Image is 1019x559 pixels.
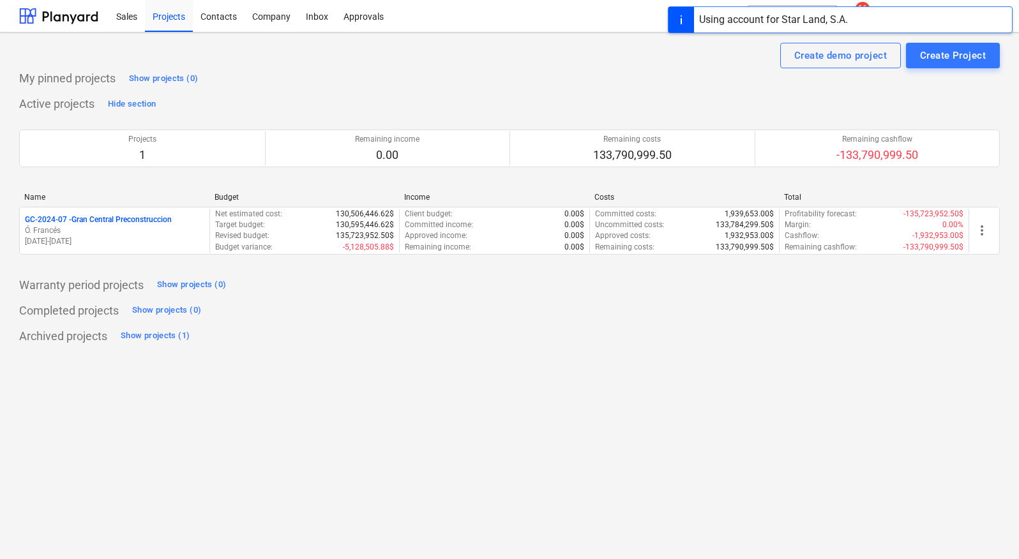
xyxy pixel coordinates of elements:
p: Remaining income [355,134,419,145]
div: Show projects (0) [132,303,201,318]
p: 133,784,299.50$ [716,220,774,230]
p: 0.00$ [564,209,584,220]
button: Hide section [105,94,159,114]
p: Remaining income : [405,242,471,253]
p: -133,790,999.50 [836,147,918,163]
div: Show projects (0) [157,278,226,292]
p: Ó. Francés [25,225,204,236]
p: Remaining costs [593,134,672,145]
p: 1 [128,147,156,163]
p: Approved income : [405,230,467,241]
p: -1,932,953.00$ [912,230,963,241]
button: Show projects (0) [154,275,229,295]
p: Archived projects [19,329,107,344]
p: Projects [128,134,156,145]
span: more_vert [974,223,990,238]
p: Budget variance : [215,242,273,253]
button: Show projects (1) [117,326,193,347]
div: Hide section [108,97,156,112]
p: Profitability forecast : [785,209,857,220]
p: Target budget : [215,220,265,230]
p: 0.00$ [564,220,584,230]
div: Create demo project [794,47,887,64]
button: Show projects (0) [126,68,201,89]
div: Using account for Star Land, S.A. [699,12,848,27]
p: Completed projects [19,303,119,318]
p: 0.00 [355,147,419,163]
p: Uncommitted costs : [595,220,665,230]
button: Create Project [906,43,1000,68]
button: Create demo project [780,43,901,68]
p: Margin : [785,220,811,230]
p: 1,939,653.00$ [725,209,774,220]
p: 0.00$ [564,242,584,253]
div: Total [784,193,964,202]
p: 0.00% [942,220,963,230]
div: Create Project [920,47,986,64]
button: Show projects (0) [129,301,204,321]
p: GC-2024-07 - Gran Central Preconstruccion [25,214,172,225]
p: Cashflow : [785,230,819,241]
p: 133,790,999.50$ [716,242,774,253]
div: Name [24,193,204,202]
p: Warranty period projects [19,278,144,293]
p: 130,506,446.62$ [336,209,394,220]
p: 135,723,952.50$ [336,230,394,241]
p: -133,790,999.50$ [903,242,963,253]
div: GC-2024-07 -Gran Central PreconstruccionÓ. Francés[DATE]-[DATE] [25,214,204,247]
p: Remaining cashflow : [785,242,857,253]
div: Show projects (0) [129,71,198,86]
p: -135,723,952.50$ [903,209,963,220]
p: -5,128,505.88$ [343,242,394,253]
div: Budget [215,193,395,202]
div: Costs [594,193,774,202]
p: Remaining cashflow [836,134,918,145]
p: Committed income : [405,220,473,230]
p: Remaining costs : [595,242,654,253]
p: Active projects [19,96,94,112]
p: My pinned projects [19,71,116,86]
p: 1,932,953.00$ [725,230,774,241]
p: [DATE] - [DATE] [25,236,204,247]
p: 0.00$ [564,230,584,241]
p: Revised budget : [215,230,269,241]
p: Approved costs : [595,230,651,241]
p: 130,595,446.62$ [336,220,394,230]
div: Income [404,193,584,202]
p: Committed costs : [595,209,656,220]
p: Client budget : [405,209,453,220]
p: 133,790,999.50 [593,147,672,163]
div: Show projects (1) [121,329,190,343]
p: Net estimated cost : [215,209,282,220]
